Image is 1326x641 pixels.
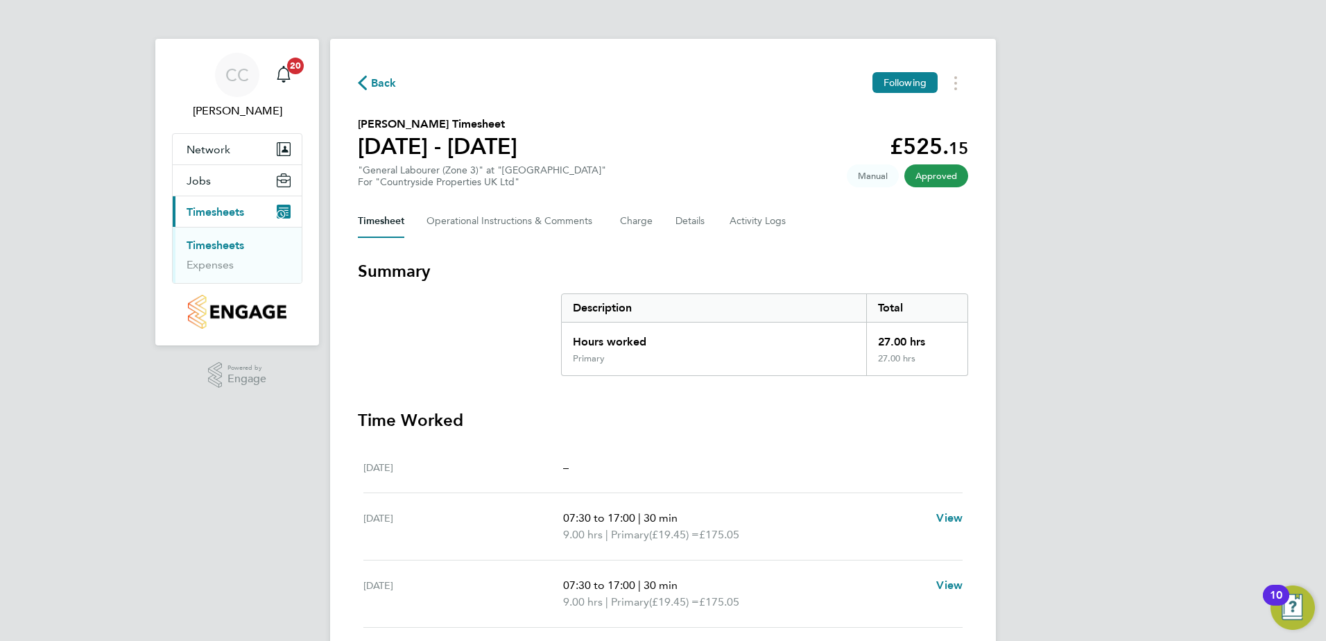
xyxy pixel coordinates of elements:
h3: Summary [358,260,968,282]
button: Timesheets Menu [943,72,968,94]
span: 30 min [644,579,678,592]
a: 20 [270,53,298,97]
span: | [638,511,641,524]
a: Timesheets [187,239,244,252]
div: For "Countryside Properties UK Ltd" [358,176,606,188]
div: "General Labourer (Zone 3)" at "[GEOGRAPHIC_DATA]" [358,164,606,188]
span: Following [884,76,927,89]
span: This timesheet was manually created. [847,164,899,187]
img: countryside-properties-logo-retina.png [188,295,286,329]
a: View [936,577,963,594]
span: | [605,528,608,541]
button: Operational Instructions & Comments [427,205,598,238]
button: Activity Logs [730,205,788,238]
span: | [638,579,641,592]
a: View [936,510,963,527]
div: 10 [1270,595,1282,613]
span: CC [225,66,249,84]
div: Hours worked [562,323,866,353]
div: Total [866,294,967,322]
h2: [PERSON_NAME] Timesheet [358,116,517,133]
span: Jobs [187,174,211,187]
span: View [936,579,963,592]
span: 15 [949,138,968,158]
button: Network [173,134,302,164]
a: Expenses [187,258,234,271]
span: Primary [611,594,649,610]
span: (£19.45) = [649,595,699,608]
span: This timesheet has been approved. [904,164,968,187]
span: £175.05 [699,595,739,608]
div: Summary [561,293,968,376]
span: Timesheets [187,205,244,219]
span: 20 [287,58,304,74]
app-decimal: £525. [890,133,968,160]
span: Network [187,143,230,156]
span: Charlie Cousens [172,103,302,119]
div: 27.00 hrs [866,353,967,375]
div: Description [562,294,866,322]
h1: [DATE] - [DATE] [358,133,517,160]
nav: Main navigation [155,39,319,345]
span: Engage [227,373,266,385]
button: Timesheet [358,205,404,238]
span: 9.00 hrs [563,528,603,541]
span: Primary [611,527,649,543]
button: Jobs [173,165,302,196]
button: Back [358,74,397,92]
span: (£19.45) = [649,528,699,541]
div: Timesheets [173,227,302,283]
span: £175.05 [699,528,739,541]
span: Powered by [227,362,266,374]
a: Go to home page [172,295,302,329]
div: 27.00 hrs [866,323,967,353]
span: Back [371,75,397,92]
button: Timesheets [173,196,302,227]
span: 07:30 to 17:00 [563,511,635,524]
h3: Time Worked [358,409,968,431]
div: [DATE] [363,577,563,610]
div: [DATE] [363,459,563,476]
span: 30 min [644,511,678,524]
button: Details [675,205,707,238]
div: [DATE] [363,510,563,543]
span: – [563,461,569,474]
a: CC[PERSON_NAME] [172,53,302,119]
a: Powered byEngage [208,362,267,388]
div: Primary [573,353,605,364]
button: Following [872,72,938,93]
span: 07:30 to 17:00 [563,579,635,592]
button: Charge [620,205,653,238]
button: Open Resource Center, 10 new notifications [1271,586,1315,630]
span: | [605,595,608,608]
span: View [936,511,963,524]
span: 9.00 hrs [563,595,603,608]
